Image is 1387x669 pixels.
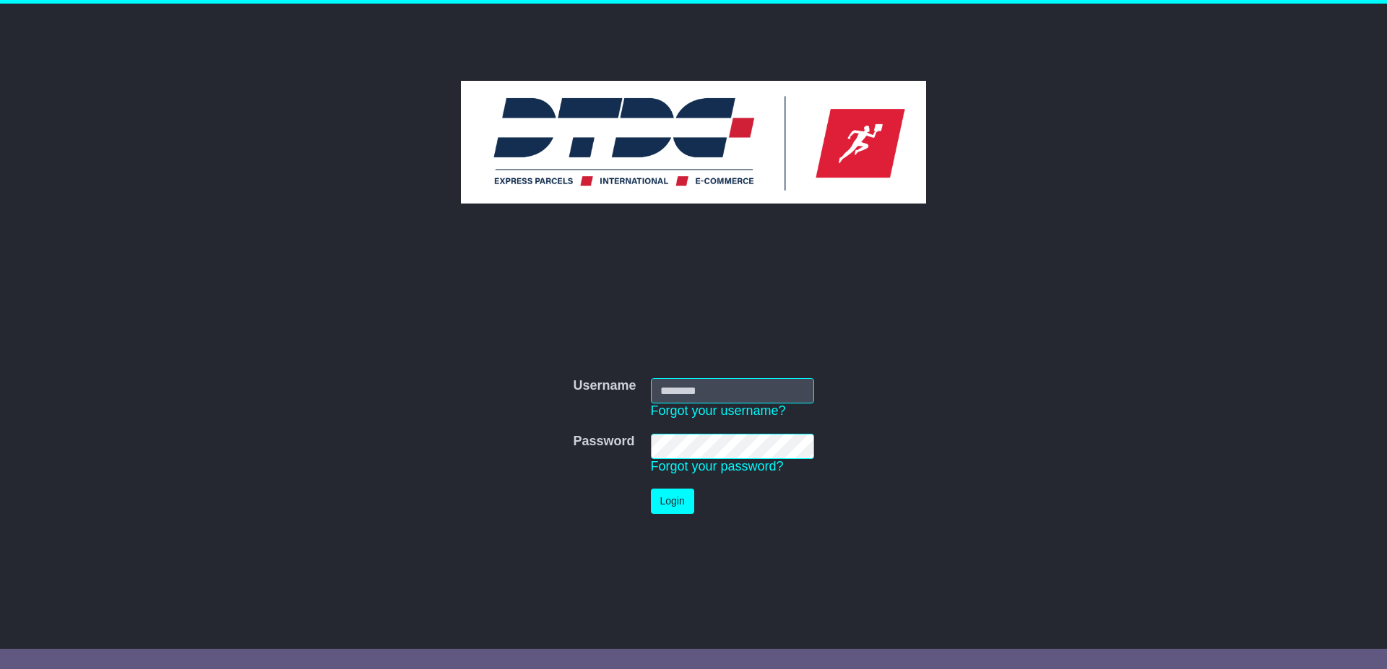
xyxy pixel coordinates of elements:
img: DTDC Australia [461,81,926,204]
label: Username [573,378,636,394]
a: Forgot your username? [651,403,786,418]
a: Forgot your password? [651,459,784,473]
button: Login [651,489,694,514]
label: Password [573,434,634,450]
